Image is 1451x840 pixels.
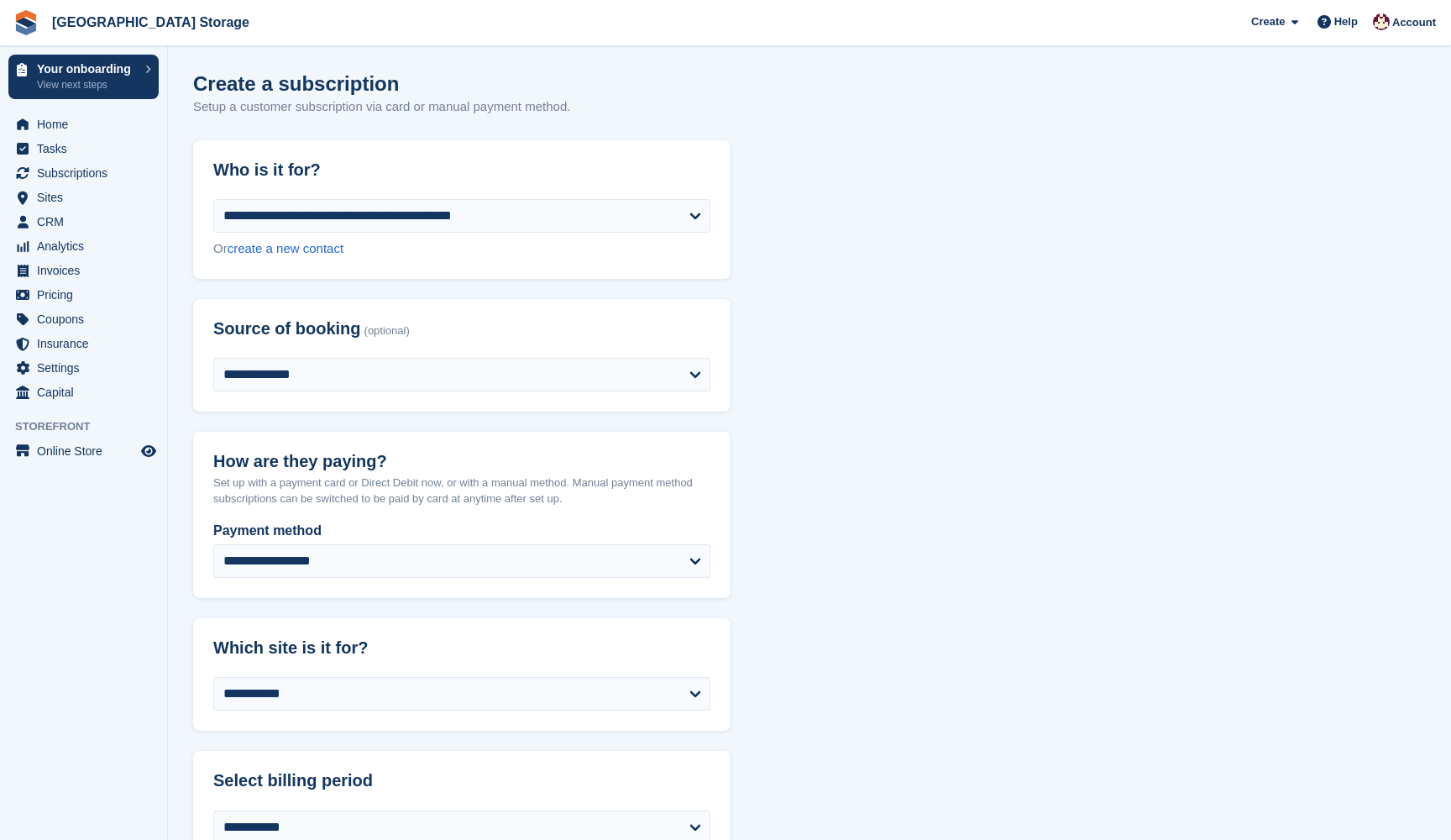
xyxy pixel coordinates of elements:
[213,771,710,790] h2: Select billing period
[37,63,137,75] p: Your onboarding
[228,241,343,255] a: create a new contact
[37,283,138,307] span: Pricing
[37,210,138,234] span: CRM
[37,186,138,209] span: Sites
[8,307,159,331] a: menu
[8,161,159,185] a: menu
[8,356,159,380] a: menu
[37,77,137,92] p: View next steps
[37,259,138,282] span: Invoices
[8,259,159,282] a: menu
[1373,13,1390,30] img: Andrew Lacey
[37,439,138,463] span: Online Store
[37,234,138,258] span: Analytics
[1392,14,1436,31] span: Account
[193,72,399,95] h1: Create a subscription
[37,381,138,404] span: Capital
[37,113,138,136] span: Home
[8,210,159,234] a: menu
[193,97,570,117] p: Setup a customer subscription via card or manual payment method.
[213,452,710,471] h2: How are they paying?
[8,332,159,355] a: menu
[8,439,159,463] a: menu
[213,239,710,259] div: Or
[8,113,159,136] a: menu
[213,521,710,541] label: Payment method
[8,381,159,404] a: menu
[8,283,159,307] a: menu
[15,418,167,435] span: Storefront
[364,325,410,338] span: (optional)
[37,356,138,380] span: Settings
[37,137,138,160] span: Tasks
[213,319,361,339] span: Source of booking
[213,160,710,180] h2: Who is it for?
[45,8,256,36] a: [GEOGRAPHIC_DATA] Storage
[1251,13,1285,30] span: Create
[13,10,39,35] img: stora-icon-8386f47178a22dfd0bd8f6a31ec36ba5ce8667c1dd55bd0f319d3a0aa187defe.svg
[213,638,710,658] h2: Which site is it for?
[8,186,159,209] a: menu
[139,441,159,461] a: Preview store
[37,307,138,331] span: Coupons
[1334,13,1358,30] span: Help
[8,234,159,258] a: menu
[37,332,138,355] span: Insurance
[37,161,138,185] span: Subscriptions
[8,55,159,99] a: Your onboarding View next steps
[213,475,710,507] p: Set up with a payment card or Direct Debit now, or with a manual method. Manual payment method su...
[8,137,159,160] a: menu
